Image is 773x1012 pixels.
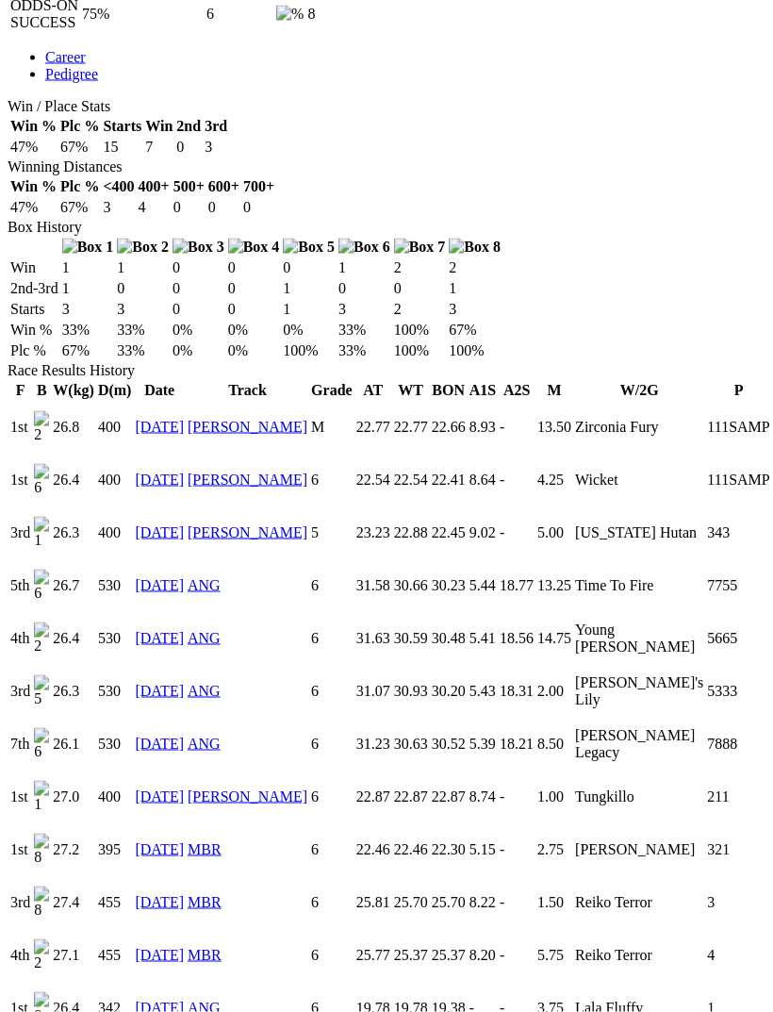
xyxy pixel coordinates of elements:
[706,613,770,664] td: 5665
[310,455,354,506] td: 6
[706,666,770,717] td: 5333
[135,841,184,857] a: [DATE]
[188,736,221,752] a: ANG
[227,341,281,360] td: 0%
[355,507,391,558] td: 23.23
[393,258,447,277] td: 2
[59,117,100,136] th: Plc %
[431,507,467,558] td: 22.45
[34,675,49,707] img: 5
[204,117,228,136] th: 3rd
[175,117,202,136] th: 2nd
[448,300,502,319] td: 3
[52,771,95,822] td: 27.0
[207,198,240,217] td: 0
[138,177,171,196] th: 400+
[393,381,429,400] th: WT
[469,771,497,822] td: 8.74
[706,507,770,558] td: 343
[8,219,765,236] div: Box History
[393,771,429,822] td: 22.87
[394,239,446,256] img: Box 7
[355,666,391,717] td: 31.07
[242,177,275,196] th: 700+
[34,887,49,919] img: 8
[34,570,49,602] img: 6
[242,198,275,217] td: 0
[706,824,770,875] td: 321
[338,239,390,256] img: Box 6
[102,138,142,157] td: 15
[431,402,467,453] td: 22.66
[9,300,59,319] td: Starts
[393,930,429,981] td: 25.37
[173,239,224,256] img: Box 3
[499,381,535,400] th: A2S
[34,939,49,971] img: 2
[469,613,497,664] td: 5.41
[469,381,497,400] th: A1S
[9,138,58,157] td: 47%
[499,613,535,664] td: 18.56
[59,177,100,196] th: Plc %
[135,683,184,699] a: [DATE]
[706,381,770,400] th: P
[116,321,170,340] td: 33%
[97,719,133,770] td: 530
[499,930,535,981] td: -
[45,66,98,82] a: Pedigree
[431,824,467,875] td: 22.30
[9,258,59,277] td: Win
[97,824,133,875] td: 395
[574,402,704,453] td: Zirconia Fury
[282,279,336,298] td: 1
[448,341,502,360] td: 100%
[431,381,467,400] th: BON
[574,824,704,875] td: [PERSON_NAME]
[97,381,133,400] th: D(m)
[135,736,184,752] a: [DATE]
[135,524,184,540] a: [DATE]
[536,455,572,506] td: 4.25
[393,507,429,558] td: 22.88
[188,419,307,435] a: [PERSON_NAME]
[536,402,572,453] td: 13.50
[393,455,429,506] td: 22.54
[52,719,95,770] td: 26.1
[187,381,308,400] th: Track
[536,771,572,822] td: 1.00
[283,239,335,256] img: Box 5
[227,258,281,277] td: 0
[188,577,221,593] a: ANG
[9,824,31,875] td: 1st
[469,666,497,717] td: 5.43
[228,239,280,256] img: Box 4
[469,719,497,770] td: 5.39
[135,472,184,488] a: [DATE]
[574,877,704,928] td: Reiko Terror
[499,824,535,875] td: -
[282,341,336,360] td: 100%
[102,198,135,217] td: 3
[337,300,391,319] td: 3
[431,560,467,611] td: 30.23
[706,402,770,453] td: 111SAMP
[393,613,429,664] td: 30.59
[469,455,497,506] td: 8.64
[337,279,391,298] td: 0
[393,300,447,319] td: 2
[34,728,49,760] img: 6
[9,560,31,611] td: 5th
[574,507,704,558] td: [US_STATE] Hutan
[536,560,572,611] td: 13.25
[499,666,535,717] td: 18.31
[97,560,133,611] td: 530
[116,300,170,319] td: 3
[706,560,770,611] td: 7755
[34,411,49,443] img: 2
[61,258,115,277] td: 1
[97,930,133,981] td: 455
[8,98,765,115] div: Win / Place Stats
[499,560,535,611] td: 18.77
[469,560,497,611] td: 5.44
